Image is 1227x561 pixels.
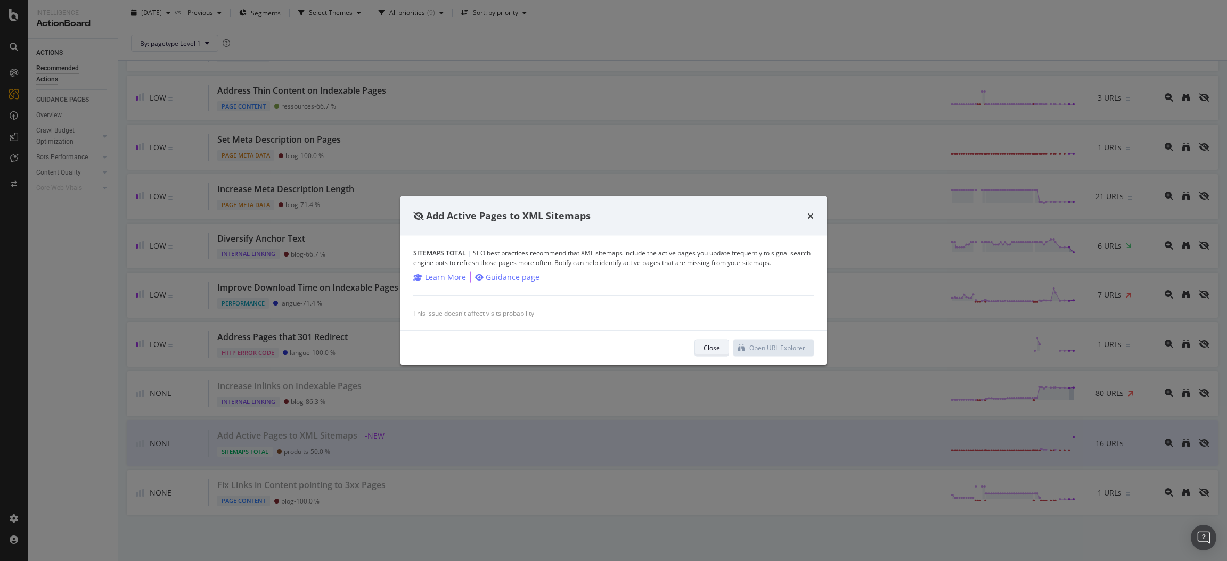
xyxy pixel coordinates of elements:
[413,308,814,317] div: This issue doesn't affect visits probability
[468,248,471,257] span: |
[413,271,466,282] a: Learn More
[749,343,805,352] div: Open URL Explorer
[733,339,814,356] button: Open URL Explorer
[425,271,466,282] div: Learn More
[413,248,814,267] div: SEO best practices recommend that XML sitemaps include the active pages you update frequently to ...
[413,212,424,220] div: eye-slash
[1191,525,1216,550] div: Open Intercom Messenger
[704,343,720,352] div: Close
[486,271,539,282] div: Guidance page
[807,209,814,223] div: times
[475,271,539,282] a: Guidance page
[426,209,591,222] span: Add Active Pages to XML Sitemaps
[400,196,827,365] div: modal
[413,248,466,257] span: Sitemaps Total
[694,339,729,356] button: Close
